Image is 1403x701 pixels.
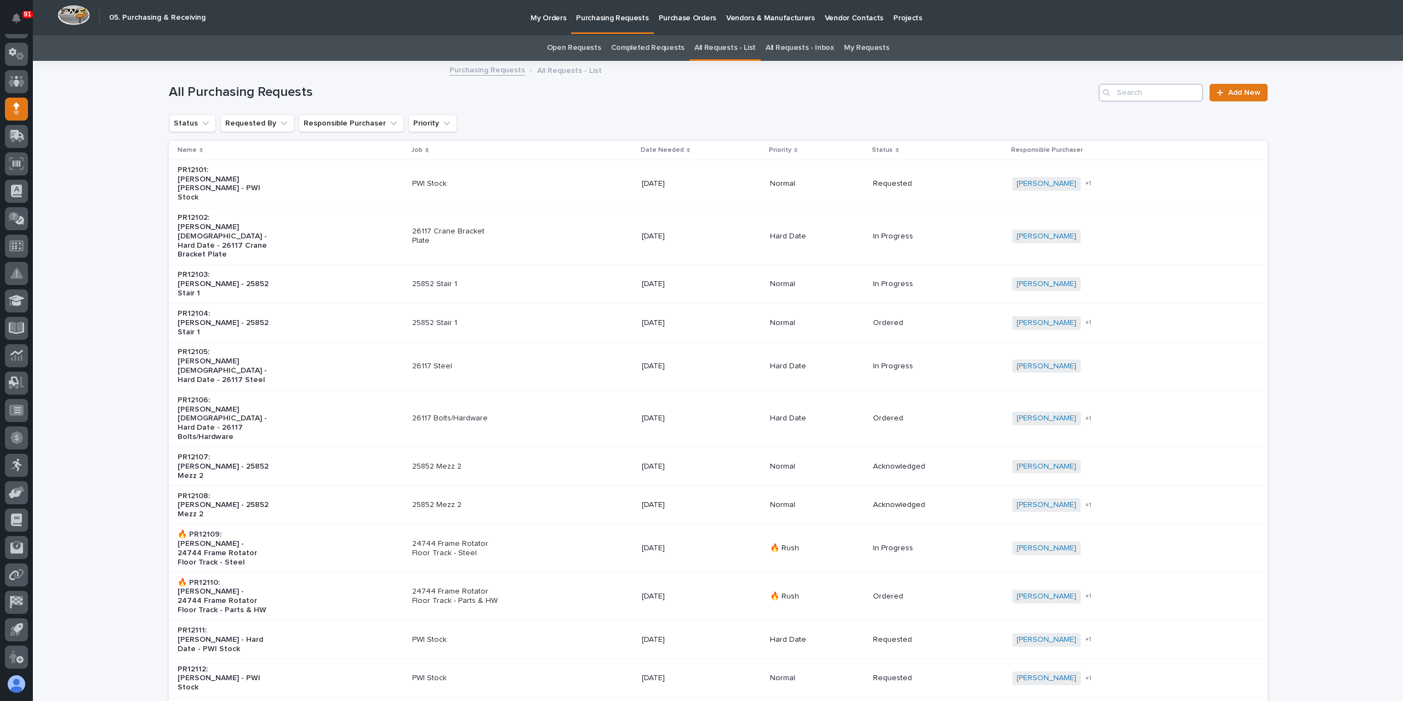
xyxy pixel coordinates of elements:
p: PR12112: [PERSON_NAME] - PWI Stock [178,665,269,692]
p: Ordered [873,414,965,423]
p: 24744 Frame Rotator Floor Track - Parts & HW [412,587,504,606]
button: Status [169,115,216,132]
p: All Requests - List [537,64,602,76]
p: Normal [770,500,862,510]
p: Requested [873,635,965,645]
a: Open Requests [547,35,601,61]
p: In Progress [873,544,965,553]
p: PR12103: [PERSON_NAME] - 25852 Stair 1 [178,270,269,298]
p: [DATE] [642,232,733,241]
a: [PERSON_NAME] [1017,462,1076,471]
span: + 1 [1085,180,1091,187]
p: Status [872,144,893,156]
p: 25852 Stair 1 [412,280,504,289]
a: Add New [1210,84,1267,101]
p: Normal [770,318,862,328]
p: 91 [24,10,31,18]
p: 25852 Mezz 2 [412,462,504,471]
p: PR12105: [PERSON_NAME][DEMOGRAPHIC_DATA] - Hard Date - 26117 Steel [178,347,269,384]
button: Responsible Purchaser [299,115,404,132]
p: Name [178,144,197,156]
p: Ordered [873,318,965,328]
p: 26117 Crane Bracket Plate [412,227,504,246]
p: Normal [770,462,862,471]
p: In Progress [873,280,965,289]
p: PR12106: [PERSON_NAME][DEMOGRAPHIC_DATA] - Hard Date - 26117 Bolts/Hardware [178,396,269,442]
p: In Progress [873,362,965,371]
a: [PERSON_NAME] [1017,674,1076,683]
p: PR12111: [PERSON_NAME] - Hard Date - PWI Stock [178,626,269,653]
a: [PERSON_NAME] [1017,592,1076,601]
p: [DATE] [642,544,733,553]
p: PR12108: [PERSON_NAME] - 25852 Mezz 2 [178,492,269,519]
p: [DATE] [642,635,733,645]
p: Ordered [873,592,965,601]
p: PR12101: [PERSON_NAME] [PERSON_NAME] - PWI Stock [178,166,269,202]
p: PR12107: [PERSON_NAME] - 25852 Mezz 2 [178,453,269,480]
tr: PR12106: [PERSON_NAME][DEMOGRAPHIC_DATA] - Hard Date - 26117 Bolts/Hardware26117 Bolts/Hardware[D... [169,390,1268,447]
a: All Requests - List [694,35,756,61]
p: In Progress [873,232,965,241]
p: Requested [873,179,965,189]
input: Search [1099,84,1203,101]
p: Priority [769,144,791,156]
img: Workspace Logo [58,5,90,25]
span: Add New [1228,89,1261,96]
p: PWI Stock [412,635,504,645]
p: Hard Date [770,414,862,423]
p: Hard Date [770,635,862,645]
p: 26117 Bolts/Hardware [412,414,504,423]
a: [PERSON_NAME] [1017,318,1076,328]
tr: PR12112: [PERSON_NAME] - PWI StockPWI Stock[DATE]NormalRequested[PERSON_NAME] +1 [169,659,1268,698]
span: + 1 [1085,320,1091,326]
span: + 1 [1085,593,1091,600]
p: Responsible Purchaser [1011,144,1083,156]
p: Date Needed [641,144,684,156]
tr: PR12111: [PERSON_NAME] - Hard Date - PWI StockPWI Stock[DATE]Hard DateRequested[PERSON_NAME] +1 [169,620,1268,659]
p: [DATE] [642,500,733,510]
p: [DATE] [642,179,733,189]
p: Normal [770,674,862,683]
span: + 1 [1085,636,1091,643]
tr: PR12102: [PERSON_NAME][DEMOGRAPHIC_DATA] - Hard Date - 26117 Crane Bracket Plate26117 Crane Brack... [169,208,1268,265]
p: Requested [873,674,965,683]
a: [PERSON_NAME] [1017,232,1076,241]
p: [DATE] [642,592,733,601]
p: [DATE] [642,414,733,423]
button: Notifications [5,7,28,30]
tr: PR12105: [PERSON_NAME][DEMOGRAPHIC_DATA] - Hard Date - 26117 Steel26117 Steel[DATE]Hard DateIn Pr... [169,342,1268,390]
p: Normal [770,280,862,289]
span: + 1 [1085,675,1091,682]
button: users-avatar [5,672,28,696]
a: [PERSON_NAME] [1017,544,1076,553]
p: Normal [770,179,862,189]
p: Job [411,144,423,156]
p: [DATE] [642,318,733,328]
p: [DATE] [642,462,733,471]
div: Notifications91 [14,13,28,31]
tr: PR12107: [PERSON_NAME] - 25852 Mezz 225852 Mezz 2[DATE]NormalAcknowledged[PERSON_NAME] [169,447,1268,486]
p: PWI Stock [412,674,504,683]
a: [PERSON_NAME] [1017,500,1076,510]
a: [PERSON_NAME] [1017,362,1076,371]
tr: 🔥 PR12109: [PERSON_NAME] - 24744 Frame Rotator Floor Track - Steel24744 Frame Rotator Floor Track... [169,525,1268,572]
p: 26117 Steel [412,362,504,371]
p: Hard Date [770,232,862,241]
a: Purchasing Requests [449,63,525,76]
p: 24744 Frame Rotator Floor Track - Steel [412,539,504,558]
h2: 05. Purchasing & Receiving [109,13,206,22]
button: Priority [408,115,457,132]
p: [DATE] [642,362,733,371]
tr: PR12108: [PERSON_NAME] - 25852 Mezz 225852 Mezz 2[DATE]NormalAcknowledged[PERSON_NAME] +1 [169,486,1268,525]
a: [PERSON_NAME] [1017,414,1076,423]
p: 25852 Stair 1 [412,318,504,328]
p: 🔥 Rush [770,544,862,553]
tr: PR12104: [PERSON_NAME] - 25852 Stair 125852 Stair 1[DATE]NormalOrdered[PERSON_NAME] +1 [169,304,1268,343]
p: Hard Date [770,362,862,371]
p: Acknowledged [873,462,965,471]
p: 🔥 Rush [770,592,862,601]
tr: PR12103: [PERSON_NAME] - 25852 Stair 125852 Stair 1[DATE]NormalIn Progress[PERSON_NAME] [169,265,1268,304]
tr: PR12101: [PERSON_NAME] [PERSON_NAME] - PWI StockPWI Stock[DATE]NormalRequested[PERSON_NAME] +1 [169,160,1268,208]
p: 25852 Mezz 2 [412,500,504,510]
